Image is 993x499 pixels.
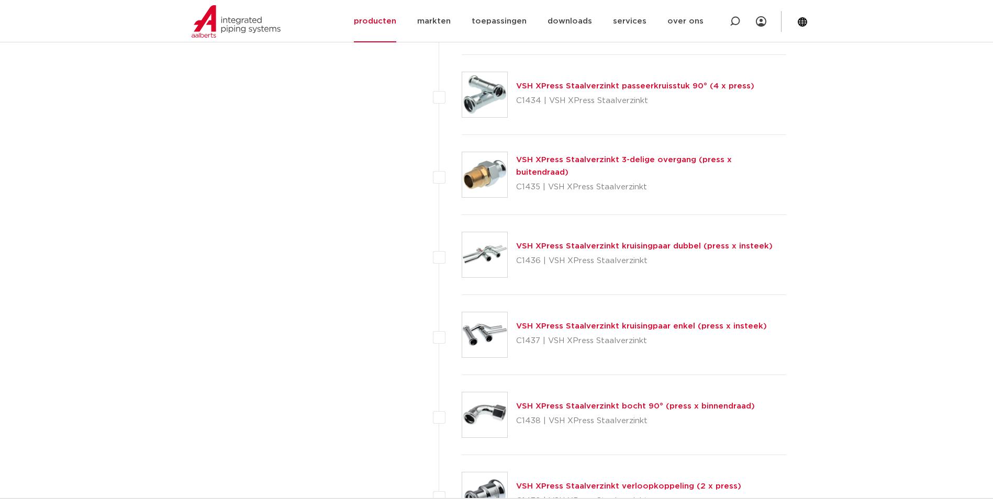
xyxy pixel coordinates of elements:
p: C1438 | VSH XPress Staalverzinkt [516,413,755,429]
a: VSH XPress Staalverzinkt kruisingpaar dubbel (press x insteek) [516,242,773,250]
img: Thumbnail for VSH XPress Staalverzinkt 3-delige overgang (press x buitendraad) [462,152,507,197]
img: Thumbnail for VSH XPress Staalverzinkt bocht 90° (press x binnendraad) [462,392,507,437]
img: Thumbnail for VSH XPress Staalverzinkt passeerkruisstuk 90° (4 x press) [462,72,507,117]
a: VSH XPress Staalverzinkt 3-delige overgang (press x buitendraad) [516,156,732,176]
a: VSH XPress Staalverzinkt kruisingpaar enkel (press x insteek) [516,322,767,330]
a: VSH XPress Staalverzinkt passeerkruisstuk 90° (4 x press) [516,82,754,90]
a: VSH XPress Staalverzinkt verloopkoppeling (2 x press) [516,482,741,490]
p: C1437 | VSH XPress Staalverzinkt [516,333,767,349]
p: C1436 | VSH XPress Staalverzinkt [516,253,773,269]
a: VSH XPress Staalverzinkt bocht 90° (press x binnendraad) [516,402,755,410]
p: C1434 | VSH XPress Staalverzinkt [516,93,754,109]
img: Thumbnail for VSH XPress Staalverzinkt kruisingpaar dubbel (press x insteek) [462,232,507,277]
p: C1435 | VSH XPress Staalverzinkt [516,179,787,196]
img: Thumbnail for VSH XPress Staalverzinkt kruisingpaar enkel (press x insteek) [462,312,507,357]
